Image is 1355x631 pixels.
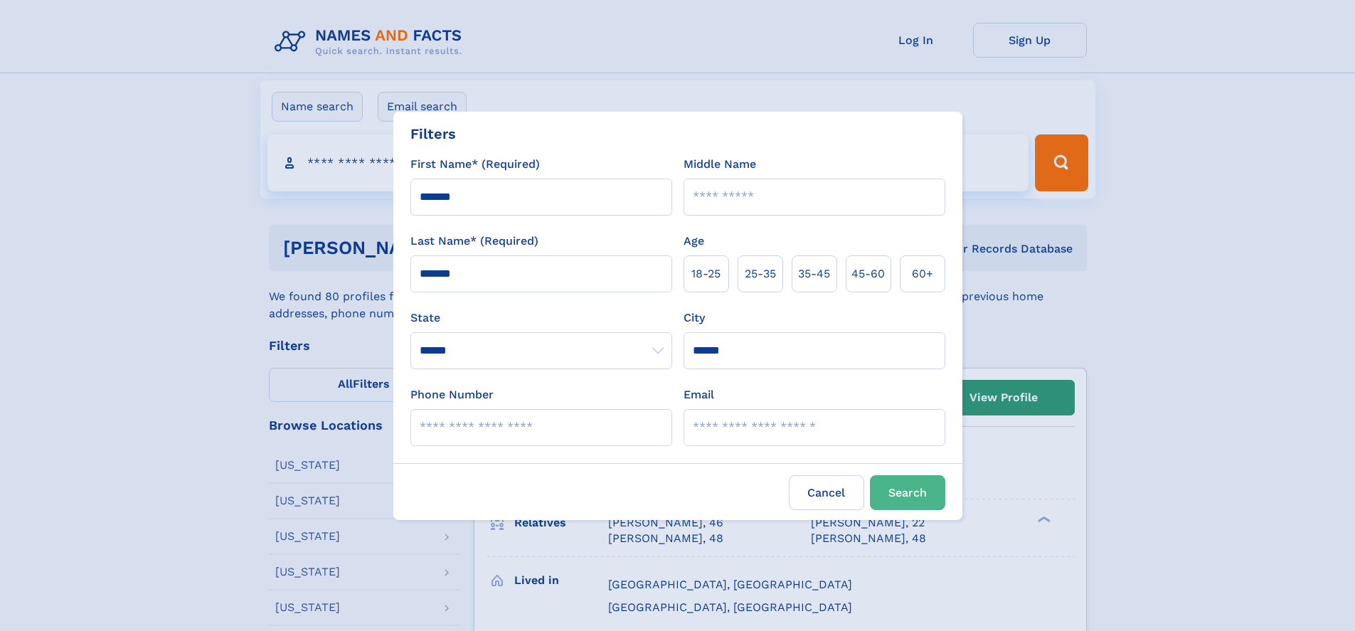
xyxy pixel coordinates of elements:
span: 25‑35 [745,265,776,282]
label: Age [684,233,704,250]
label: City [684,309,705,327]
label: Middle Name [684,156,756,173]
label: Phone Number [410,386,494,403]
label: Cancel [789,475,864,510]
span: 45‑60 [851,265,885,282]
label: State [410,309,672,327]
span: 18‑25 [691,265,721,282]
label: Last Name* (Required) [410,233,538,250]
span: 60+ [912,265,933,282]
label: Email [684,386,714,403]
span: 35‑45 [798,265,830,282]
div: Filters [410,123,456,144]
label: First Name* (Required) [410,156,540,173]
button: Search [870,475,945,510]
